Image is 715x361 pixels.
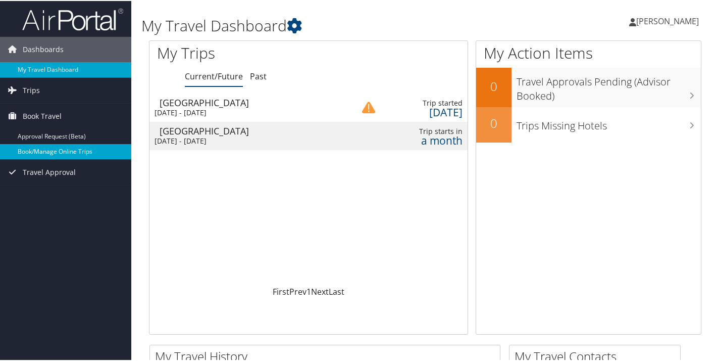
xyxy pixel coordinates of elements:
h3: Travel Approvals Pending (Advisor Booked) [517,69,701,102]
div: [DATE] - [DATE] [155,136,339,145]
h2: 0 [476,114,512,131]
img: airportal-logo.png [22,7,123,30]
a: 1 [307,285,311,296]
a: Current/Future [185,70,243,81]
div: [GEOGRAPHIC_DATA] [160,125,344,134]
h1: My Travel Dashboard [141,14,520,35]
span: Trips [23,77,40,102]
div: [GEOGRAPHIC_DATA] [160,97,344,106]
a: 0Travel Approvals Pending (Advisor Booked) [476,67,701,106]
a: First [273,285,289,296]
img: alert-flat-solid-caution.png [362,100,375,113]
span: Dashboards [23,36,64,61]
h2: 0 [476,77,512,94]
a: Next [311,285,329,296]
h1: My Trips [157,41,327,63]
a: Past [250,70,267,81]
a: Prev [289,285,307,296]
span: Book Travel [23,103,62,128]
a: [PERSON_NAME] [629,5,709,35]
a: Last [329,285,344,296]
div: Trip started [385,98,463,107]
span: [PERSON_NAME] [636,15,699,26]
div: [DATE] [385,107,463,116]
a: 0Trips Missing Hotels [476,106,701,142]
span: Travel Approval [23,159,76,184]
div: a month [385,135,463,144]
h3: Trips Missing Hotels [517,113,701,132]
div: [DATE] - [DATE] [155,107,339,116]
div: Trip starts in [385,126,463,135]
h1: My Action Items [476,41,701,63]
